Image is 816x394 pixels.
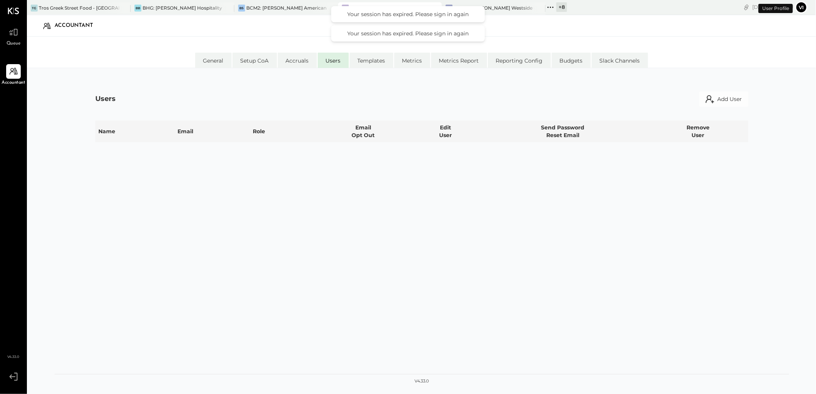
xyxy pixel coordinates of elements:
[246,5,327,11] div: BCM2: [PERSON_NAME] American Cooking
[238,5,245,12] div: BS
[699,91,748,107] button: Add User
[478,121,648,142] th: Send Password Reset Email
[39,5,119,11] div: Tros Greek Street Food - [GEOGRAPHIC_DATA]
[31,5,38,12] div: TG
[413,121,478,142] th: Edit User
[250,121,313,142] th: Role
[174,121,250,142] th: Email
[488,53,551,68] li: Reporting Config
[648,121,748,142] th: Remove User
[394,53,430,68] li: Metrics
[2,79,25,86] span: Accountant
[95,94,116,104] div: Users
[350,53,393,68] li: Templates
[552,53,591,68] li: Budgets
[318,53,349,68] li: Users
[592,53,648,68] li: Slack Channels
[556,2,567,12] div: + 8
[431,53,487,68] li: Metrics Report
[0,25,27,47] a: Queue
[278,53,317,68] li: Accruals
[232,53,277,68] li: Setup CoA
[415,378,429,384] div: v 4.33.0
[743,3,750,11] div: copy link
[195,53,232,68] li: General
[95,121,174,142] th: Name
[758,4,793,13] div: User Profile
[339,30,477,37] div: Your session has expired. Please sign in again
[795,1,808,13] button: Vi
[350,5,430,11] div: BCM1: [PERSON_NAME] Kitchen Bar Market
[313,121,413,142] th: Email Opt Out
[339,11,477,18] div: Your session has expired. Please sign in again
[454,5,534,11] div: BCM3: [PERSON_NAME] Westside Grill
[55,20,101,32] div: Accountant
[446,5,453,12] div: BR
[752,3,793,11] div: [DATE]
[0,64,27,86] a: Accountant
[134,5,141,12] div: BB
[7,40,21,47] span: Queue
[143,5,223,11] div: BHG: [PERSON_NAME] Hospitality Group, LLC
[342,5,349,12] div: BR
